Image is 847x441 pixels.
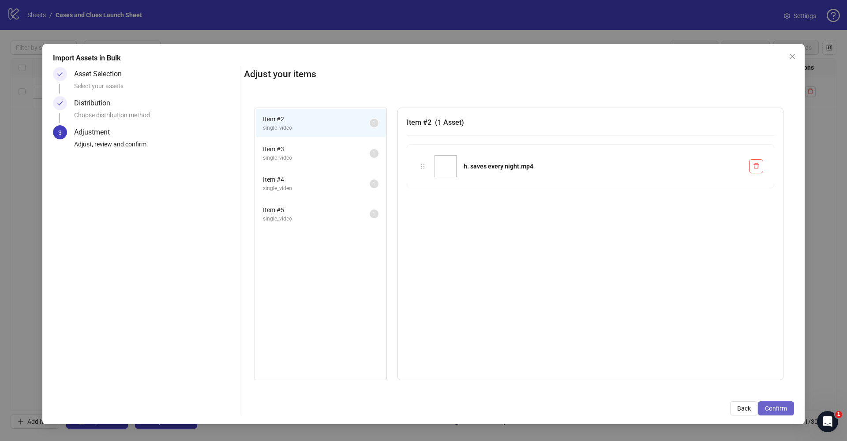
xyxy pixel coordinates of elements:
iframe: Intercom live chat [817,411,838,432]
span: Item # 2 [263,114,370,124]
span: 1 [372,120,375,126]
span: holder [420,163,426,169]
div: Asset Selection [74,67,129,81]
span: Item # 5 [263,205,370,215]
sup: 1 [370,179,379,188]
span: single_video [263,184,370,193]
span: 1 [372,211,375,217]
button: Back [730,401,758,415]
sup: 1 [370,119,379,127]
div: Import Assets in Bulk [53,53,794,64]
span: single_video [263,215,370,223]
span: 1 [835,411,842,418]
div: Distribution [74,96,117,110]
div: holder [418,161,427,171]
span: 3 [58,129,62,136]
div: Choose distribution method [74,110,236,125]
h2: Adjust your items [244,67,794,82]
span: close [789,53,796,60]
span: ( 1 Asset ) [435,118,464,127]
sup: 1 [370,149,379,158]
span: single_video [263,124,370,132]
button: Close [785,49,799,64]
span: single_video [263,154,370,162]
span: check [57,100,63,106]
span: 1 [372,181,375,187]
h3: Item # 2 [407,117,774,128]
img: h. saves every night.mp4 [435,155,457,177]
span: Item # 4 [263,175,370,184]
div: Adjust, review and confirm [74,139,236,154]
span: 1 [372,150,375,157]
div: h. saves every night.mp4 [464,161,742,171]
span: delete [753,163,759,169]
button: Delete [749,159,763,173]
sup: 1 [370,209,379,218]
div: Adjustment [74,125,117,139]
span: Back [737,405,751,412]
span: check [57,71,63,77]
div: Select your assets [74,81,236,96]
span: Confirm [765,405,787,412]
button: Confirm [758,401,794,415]
span: Item # 3 [263,144,370,154]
